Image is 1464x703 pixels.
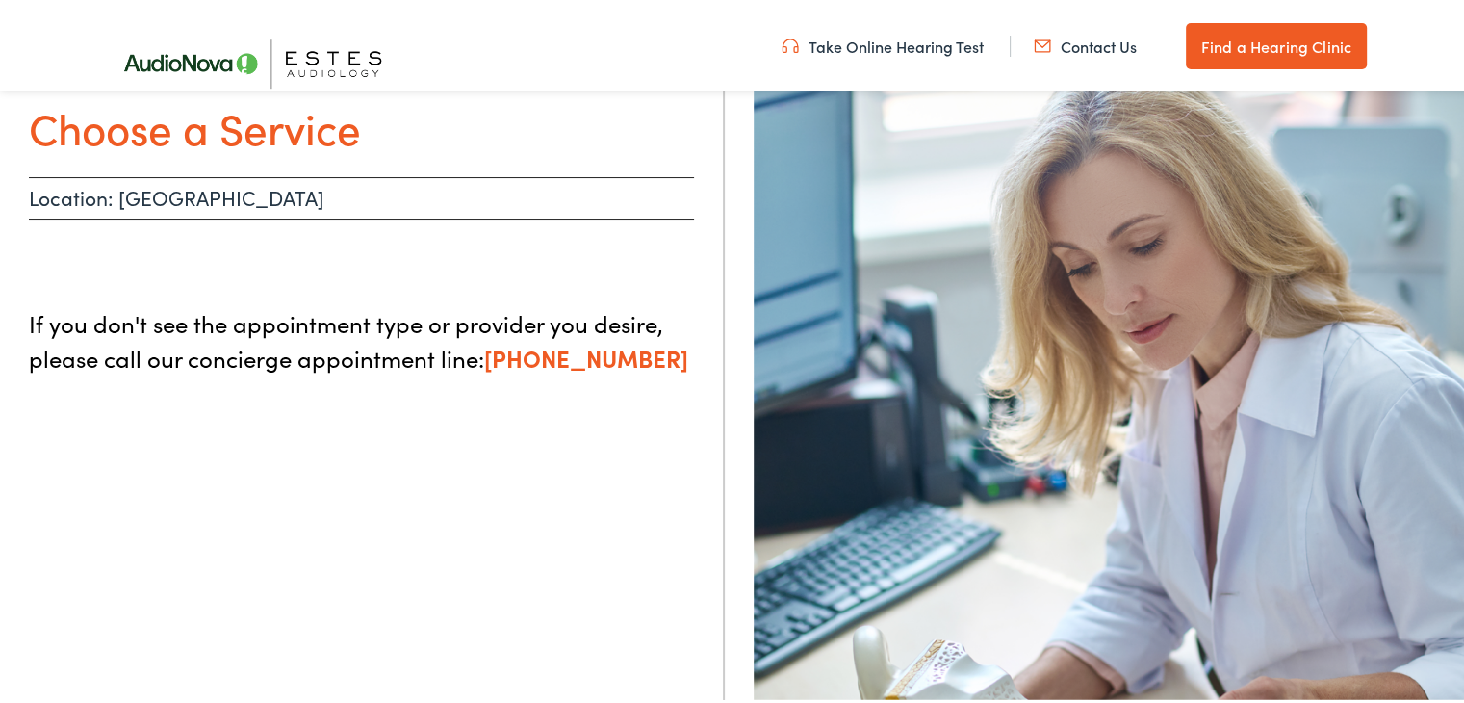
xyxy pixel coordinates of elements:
a: Find a Hearing Clinic [1186,19,1367,65]
a: [PHONE_NUMBER] [484,338,688,370]
h1: Choose a Service [29,98,694,149]
a: Take Online Hearing Test [782,32,984,53]
p: If you don't see the appointment type or provider you desire, please call our concierge appointme... [29,302,694,372]
p: Location: [GEOGRAPHIC_DATA] [29,173,694,216]
img: utility icon [1034,32,1051,53]
a: Contact Us [1034,32,1137,53]
img: utility icon [782,32,799,53]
